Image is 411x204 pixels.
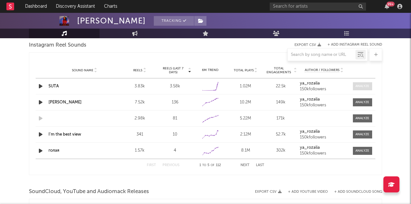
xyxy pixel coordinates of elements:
[328,43,382,47] button: + Add Instagram Reel Sound
[300,135,348,140] div: 150k followers
[300,97,320,102] strong: ya_rozalia
[385,4,389,9] button: 99+
[265,83,297,90] div: 22.5k
[29,41,86,49] span: Instagram Reel Sounds
[48,132,81,137] a: I'm the best view
[300,146,348,150] a: ya_rozalia
[154,16,194,26] button: Tracking
[256,164,264,167] button: Last
[300,81,320,85] strong: ya_rozalia
[288,190,328,194] button: + Add YouTube Video
[265,115,297,122] div: 171k
[265,131,297,138] div: 52.7k
[194,68,226,73] div: 6M Trend
[77,16,146,26] div: [PERSON_NAME]
[387,2,395,6] div: 99 +
[282,190,328,194] div: + Add YouTube Video
[328,190,382,194] button: + Add SoundCloud Song
[300,146,320,150] strong: ya_rozalia
[305,68,339,72] span: Author / Followers
[159,131,191,138] div: 10
[124,131,156,138] div: 341
[300,129,348,134] a: ya_rozalia
[48,100,82,104] a: [PERSON_NAME]
[230,115,262,122] div: 5.22M
[265,67,293,74] span: Total Engagements
[147,164,156,167] button: First
[133,68,142,72] span: Reels
[72,68,93,72] span: Sound Name
[265,99,297,106] div: 149k
[300,97,348,102] a: ya_rozalia
[192,162,228,169] div: 1 5 112
[162,164,179,167] button: Previous
[230,131,262,138] div: 2.12M
[48,148,59,153] a: голая
[230,99,262,106] div: 10.2M
[159,83,191,90] div: 3.58k
[230,83,262,90] div: 1.02M
[334,190,382,194] button: + Add SoundCloud Song
[300,81,348,86] a: ya_rozalia
[270,3,366,11] input: Search for artists
[159,99,191,106] div: 136
[300,151,348,156] div: 150k followers
[300,87,348,92] div: 150k followers
[230,147,262,154] div: 8.1M
[294,43,321,47] button: Export CSV
[255,190,282,194] button: Export CSV
[300,129,320,134] strong: ya_rozalia
[211,164,214,167] span: of
[159,67,187,74] span: Reels (last 7 days)
[265,147,297,154] div: 302k
[159,115,191,122] div: 81
[124,99,156,106] div: 7.52k
[202,164,206,167] span: to
[124,147,156,154] div: 1.57k
[240,164,249,167] button: Next
[124,115,156,122] div: 2.98k
[234,68,254,72] span: Total Plays
[124,83,156,90] div: 3.83k
[300,103,348,108] div: 150k followers
[159,147,191,154] div: 4
[29,188,149,196] span: SoundCloud, YouTube and Audiomack Releases
[48,84,59,88] a: SUTA
[321,43,382,47] div: + Add Instagram Reel Sound
[288,52,355,58] input: Search by song name or URL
